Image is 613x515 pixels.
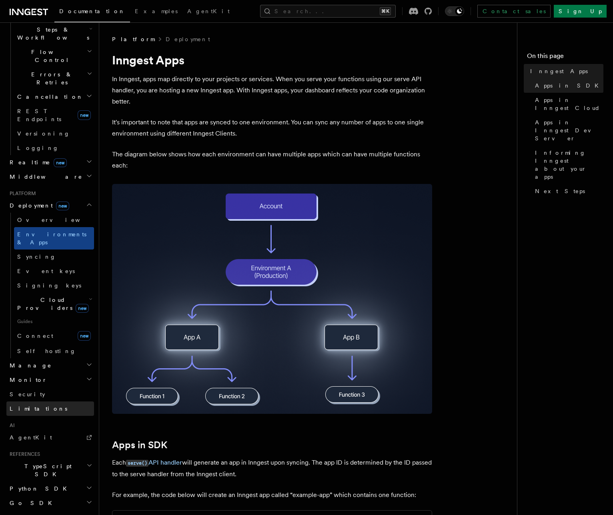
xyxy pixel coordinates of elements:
[14,344,94,358] a: Self hosting
[14,250,94,264] a: Syncing
[6,190,36,197] span: Platform
[76,304,89,313] span: new
[17,145,59,151] span: Logging
[112,457,432,480] p: Each will generate an app in Inngest upon syncing. The app ID is determined by the ID passed to t...
[532,78,603,93] a: Apps in SDK
[14,90,94,104] button: Cancellation
[17,268,75,274] span: Event keys
[17,282,81,289] span: Signing keys
[6,459,94,481] button: TypeScript SDK
[6,422,15,429] span: AI
[14,315,94,328] span: Guides
[56,202,69,210] span: new
[112,489,432,501] p: For example, the code below will create an Inngest app called “example-app” which contains one fu...
[14,45,94,67] button: Flow Control
[535,187,585,195] span: Next Steps
[535,149,603,181] span: Informing Inngest about your apps
[14,26,89,42] span: Steps & Workflows
[112,149,432,171] p: The diagram below shows how each environment can have multiple apps which can have multiple funct...
[380,7,391,15] kbd: ⌘K
[17,348,76,354] span: Self hosting
[14,22,94,45] button: Steps & Workflows
[554,5,607,18] a: Sign Up
[14,213,94,227] a: Overview
[14,293,94,315] button: Cloud Providersnew
[527,64,603,78] a: Inngest Apps
[126,460,148,467] code: serve()
[59,8,125,14] span: Documentation
[14,70,87,86] span: Errors & Retries
[14,104,94,126] a: REST Endpointsnew
[6,373,94,387] button: Monitor
[17,254,56,260] span: Syncing
[6,485,72,493] span: Python SDK
[14,48,87,64] span: Flow Control
[78,331,91,341] span: new
[6,358,94,373] button: Manage
[135,8,178,14] span: Examples
[532,93,603,115] a: Apps in Inngest Cloud
[54,2,130,22] a: Documentation
[17,108,61,122] span: REST Endpoints
[14,328,94,344] a: Connectnew
[6,361,52,369] span: Manage
[260,5,396,18] button: Search...⌘K
[6,430,94,445] a: AgentKit
[78,110,91,120] span: new
[532,184,603,198] a: Next Steps
[54,158,67,167] span: new
[187,8,230,14] span: AgentKit
[130,2,182,22] a: Examples
[10,434,52,441] span: AgentKit
[6,462,86,478] span: TypeScript SDK
[6,198,94,213] button: Deploymentnew
[112,35,154,43] span: Platform
[535,96,603,112] span: Apps in Inngest Cloud
[14,67,94,90] button: Errors & Retries
[6,451,40,457] span: References
[112,439,167,451] a: Apps in SDK
[182,2,234,22] a: AgentKit
[535,118,603,142] span: Apps in Inngest Dev Server
[6,481,94,496] button: Python SDK
[6,173,82,181] span: Middleware
[14,126,94,141] a: Versioning
[6,376,47,384] span: Monitor
[477,5,551,18] a: Contact sales
[17,130,70,137] span: Versioning
[112,53,432,67] h1: Inngest Apps
[527,51,603,64] h4: On this page
[17,217,100,223] span: Overview
[10,391,45,397] span: Security
[166,35,210,43] a: Deployment
[14,264,94,278] a: Event keys
[14,227,94,250] a: Environments & Apps
[14,296,89,312] span: Cloud Providers
[532,146,603,184] a: Informing Inngest about your apps
[112,117,432,139] p: It's important to note that apps are synced to one environment. You can sync any number of apps t...
[17,333,53,339] span: Connect
[530,67,588,75] span: Inngest Apps
[6,158,67,166] span: Realtime
[6,155,94,170] button: Realtimenew
[10,405,67,412] span: Limitations
[6,213,94,358] div: Deploymentnew
[6,496,94,510] button: Go SDK
[14,141,94,155] a: Logging
[6,401,94,416] a: Limitations
[112,74,432,107] p: In Inngest, apps map directly to your projects or services. When you serve your functions using o...
[6,202,69,210] span: Deployment
[445,6,464,16] button: Toggle dark mode
[6,170,94,184] button: Middleware
[126,459,182,466] a: serve()API handler
[535,82,603,90] span: Apps in SDK
[6,499,57,507] span: Go SDK
[14,93,83,101] span: Cancellation
[532,115,603,146] a: Apps in Inngest Dev Server
[6,8,94,155] div: Inngest Functions
[14,278,94,293] a: Signing keys
[6,387,94,401] a: Security
[112,184,432,414] img: Diagram showing multiple environments, each with various apps. Within these apps, there are numer...
[17,231,86,246] span: Environments & Apps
